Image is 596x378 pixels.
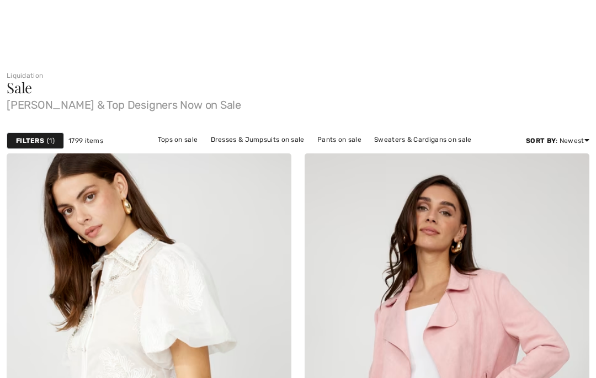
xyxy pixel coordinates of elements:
a: Pants on sale [312,132,367,147]
a: Sweaters & Cardigans on sale [369,132,477,147]
a: Skirts on sale [299,147,354,161]
a: Liquidation [7,72,43,79]
div: : Newest [526,136,589,146]
a: Dresses & Jumpsuits on sale [205,132,310,147]
span: 1799 items [68,136,103,146]
strong: Filters [16,136,44,146]
a: Tops on sale [152,132,204,147]
a: Outerwear on sale [356,147,427,161]
span: 1 [47,136,55,146]
span: [PERSON_NAME] & Top Designers Now on Sale [7,95,589,110]
a: Jackets & Blazers on sale [202,147,297,161]
strong: Sort By [526,137,556,145]
span: Sale [7,78,32,97]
